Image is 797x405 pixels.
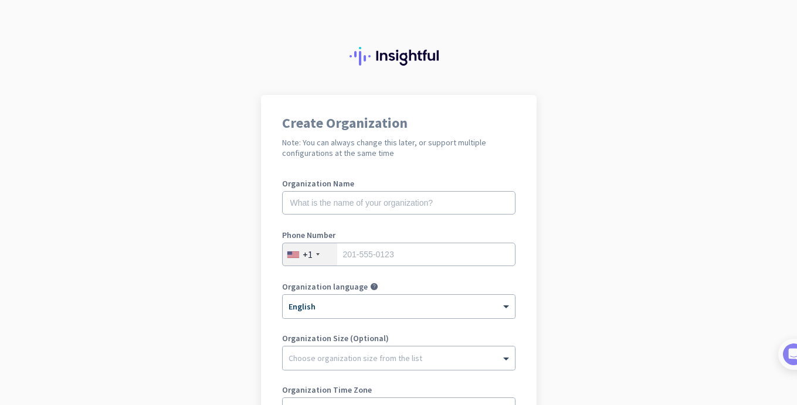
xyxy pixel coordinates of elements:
[282,283,368,291] label: Organization language
[282,116,515,130] h1: Create Organization
[350,47,448,66] img: Insightful
[282,243,515,266] input: 201-555-0123
[282,179,515,188] label: Organization Name
[370,283,378,291] i: help
[282,231,515,239] label: Phone Number
[282,191,515,215] input: What is the name of your organization?
[282,334,515,342] label: Organization Size (Optional)
[282,137,515,158] h2: Note: You can always change this later, or support multiple configurations at the same time
[303,249,313,260] div: +1
[282,386,515,394] label: Organization Time Zone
